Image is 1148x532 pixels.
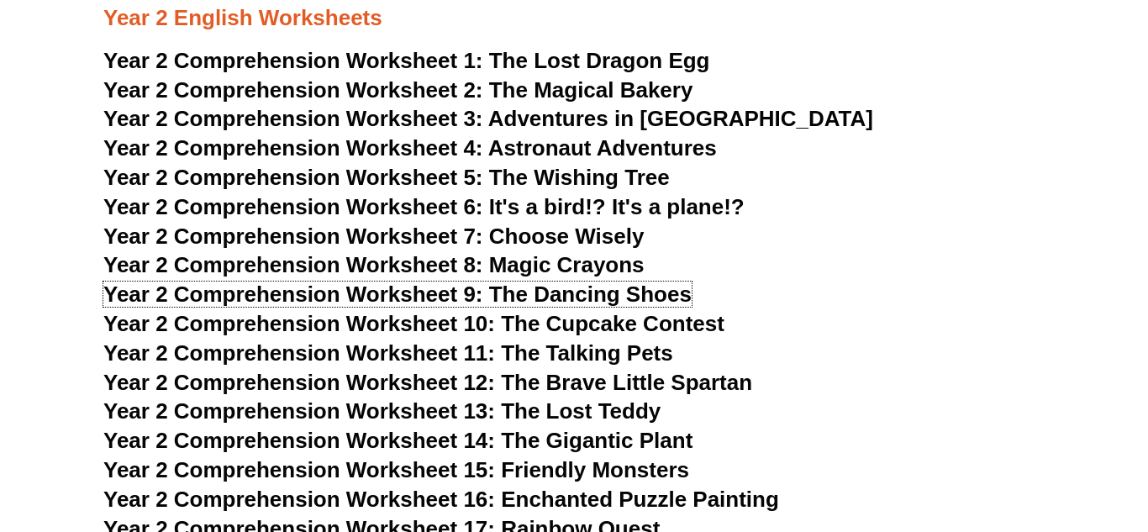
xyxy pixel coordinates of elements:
[103,48,483,73] span: Year 2 Comprehension Worksheet 1:
[489,48,710,73] span: The Lost Dragon Egg
[103,194,745,219] a: Year 2 Comprehension Worksheet 6: It's a bird!? It's a plane!?
[103,77,692,103] a: Year 2 Comprehension Worksheet 2: The Magical Bakery
[488,106,873,131] span: Adventures in [GEOGRAPHIC_DATA]
[103,106,873,131] a: Year 2 Comprehension Worksheet 3: Adventures in [GEOGRAPHIC_DATA]
[103,224,483,249] span: Year 2 Comprehension Worksheet 7:
[103,340,673,366] a: Year 2 Comprehension Worksheet 11: The Talking Pets
[488,135,717,161] span: Astronaut Adventures
[103,165,670,190] a: Year 2 Comprehension Worksheet 5: The Wishing Tree
[103,165,483,190] span: Year 2 Comprehension Worksheet 5:
[103,135,717,161] a: Year 2 Comprehension Worksheet 4: Astronaut Adventures
[489,77,693,103] span: The Magical Bakery
[103,282,692,307] a: Year 2 Comprehension Worksheet 9: The Dancing Shoes
[103,370,752,395] a: Year 2 Comprehension Worksheet 12: The Brave Little Spartan
[103,311,724,336] a: Year 2 Comprehension Worksheet 10: The Cupcake Contest
[103,487,779,512] a: Year 2 Comprehension Worksheet 16: Enchanted Puzzle Painting
[103,428,692,453] a: Year 2 Comprehension Worksheet 14: The Gigantic Plant
[103,77,483,103] span: Year 2 Comprehension Worksheet 2:
[103,135,483,161] span: Year 2 Comprehension Worksheet 4:
[489,165,670,190] span: The Wishing Tree
[103,224,644,249] a: Year 2 Comprehension Worksheet 7: Choose Wisely
[1064,451,1148,532] iframe: Chat Widget
[103,48,709,73] a: Year 2 Comprehension Worksheet 1: The Lost Dragon Egg
[103,457,689,482] a: Year 2 Comprehension Worksheet 15: Friendly Monsters
[103,106,483,131] span: Year 2 Comprehension Worksheet 3:
[489,224,645,249] span: Choose Wisely
[103,252,645,277] a: Year 2 Comprehension Worksheet 8: Magic Crayons
[103,398,661,424] a: Year 2 Comprehension Worksheet 13: The Lost Teddy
